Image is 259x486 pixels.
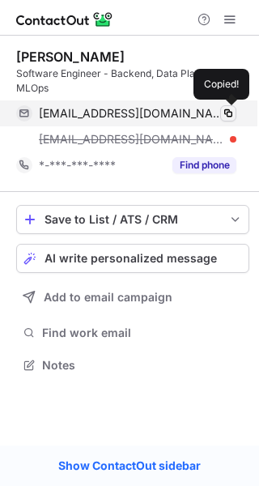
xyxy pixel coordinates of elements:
button: Notes [16,354,249,377]
div: Save to List / ATS / CRM [45,213,221,226]
span: Add to email campaign [44,291,172,304]
button: save-profile-one-click [16,205,249,234]
button: Add to email campaign [16,283,249,312]
span: AI write personalized message [45,252,217,265]
span: [EMAIL_ADDRESS][DOMAIN_NAME] [39,132,224,147]
button: AI write personalized message [16,244,249,273]
button: Reveal Button [172,157,236,173]
img: ContactOut v5.3.10 [16,10,113,29]
span: Find work email [42,326,243,340]
span: Notes [42,358,243,373]
span: [EMAIL_ADDRESS][DOMAIN_NAME] [39,106,224,121]
button: Find work email [16,322,249,344]
div: Software Engineer - Backend, Data Platform, and MLOps [16,66,249,96]
div: [PERSON_NAME] [16,49,125,65]
a: Show ContactOut sidebar [42,454,217,478]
